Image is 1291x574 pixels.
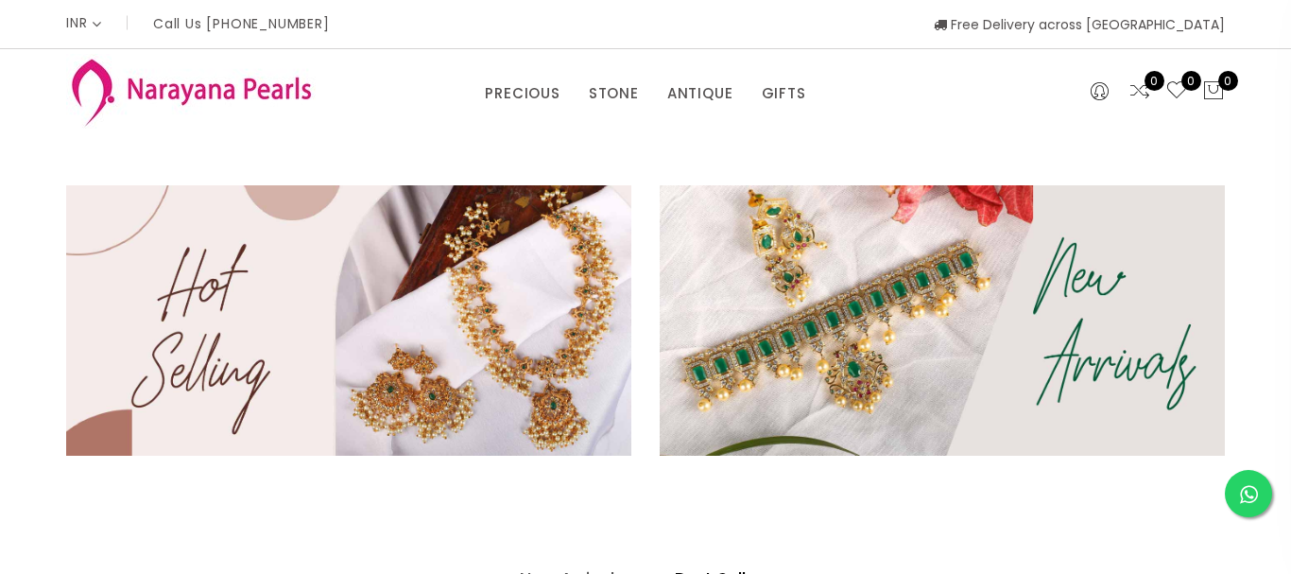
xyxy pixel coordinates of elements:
[485,79,559,108] a: PRECIOUS
[1128,79,1151,104] a: 0
[934,15,1225,34] span: Free Delivery across [GEOGRAPHIC_DATA]
[1181,71,1201,91] span: 0
[1202,79,1225,104] button: 0
[1218,71,1238,91] span: 0
[762,79,806,108] a: GIFTS
[153,17,330,30] p: Call Us [PHONE_NUMBER]
[1145,71,1164,91] span: 0
[589,79,639,108] a: STONE
[1165,79,1188,104] a: 0
[667,79,733,108] a: ANTIQUE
